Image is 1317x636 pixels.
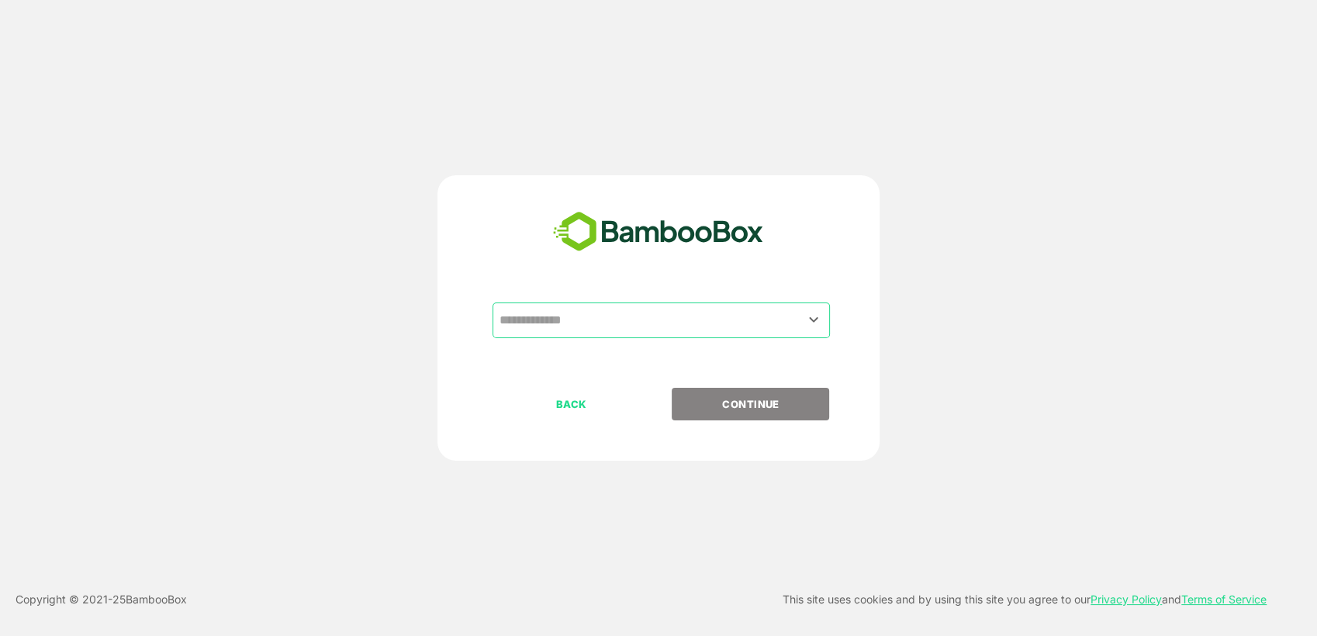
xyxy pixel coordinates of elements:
[494,396,649,413] p: BACK
[1091,593,1162,606] a: Privacy Policy
[673,396,828,413] p: CONTINUE
[16,590,187,609] p: Copyright © 2021- 25 BambooBox
[1181,593,1267,606] a: Terms of Service
[493,388,650,420] button: BACK
[544,206,772,258] img: bamboobox
[804,309,824,330] button: Open
[672,388,829,420] button: CONTINUE
[783,590,1267,609] p: This site uses cookies and by using this site you agree to our and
